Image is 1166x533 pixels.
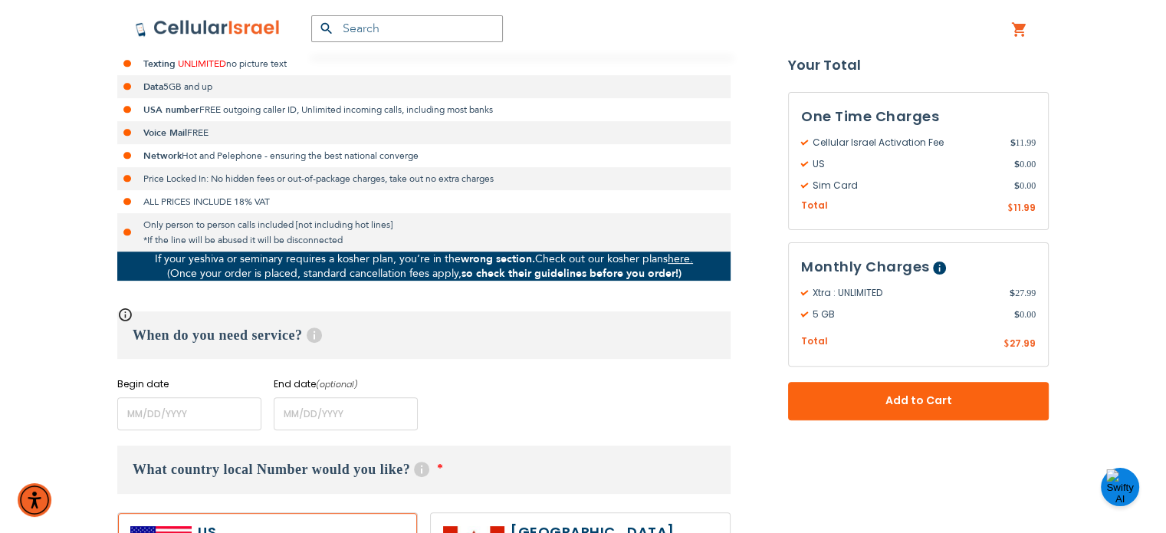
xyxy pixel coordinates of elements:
[117,167,731,190] li: Price Locked In: No hidden fees or out-of-package charges, take out no extra charges
[1013,201,1036,214] span: 11.99
[178,58,226,70] span: UNLIMITED
[311,15,503,42] input: Search
[18,483,51,517] div: Accessibility Menu
[307,327,322,343] span: Help
[1014,308,1036,322] span: 0.00
[1003,338,1010,352] span: $
[117,377,261,391] label: Begin date
[801,335,828,350] span: Total
[801,258,930,277] span: Monthly Charges
[801,105,1036,128] h3: One Time Charges
[143,58,176,70] strong: Texting
[1007,202,1013,216] span: $
[1010,287,1036,301] span: 27.99
[117,75,731,98] li: 5GB and up
[1014,308,1020,322] span: $
[274,377,418,391] label: End date
[226,58,287,70] span: no picture text
[461,266,682,281] strong: so check their guidelines before you order!)
[1010,337,1036,350] span: 27.99
[1010,136,1015,150] span: $
[788,382,1049,420] button: Add to Cart
[182,150,419,162] span: Hot and Pelephone - ensuring the best national converge
[801,199,828,213] span: Total
[668,252,693,266] a: here.
[801,287,1010,301] span: Xtra : UNLIMITED
[143,104,199,116] strong: USA number
[117,190,731,213] li: ALL PRICES INCLUDE 18% VAT
[143,81,163,93] strong: Data
[117,252,731,281] p: If your yeshiva or seminary requires a kosher plan, you’re in the Check out our kosher plans (Onc...
[1010,136,1036,150] span: 11.99
[801,136,1010,150] span: Cellular Israel Activation Fee
[1014,179,1036,192] span: 0.00
[461,252,535,266] strong: wrong section.
[1014,157,1020,171] span: $
[133,462,410,477] span: What country local Number would you like?
[933,262,946,275] span: Help
[143,150,182,162] strong: Network
[1014,157,1036,171] span: 0.00
[839,393,998,410] span: Add to Cart
[117,311,731,359] h3: When do you need service?
[788,54,1049,77] strong: Your Total
[316,378,358,390] i: (optional)
[1010,287,1015,301] span: $
[1014,179,1020,192] span: $
[117,213,731,252] li: Only person to person calls included [not including hot lines] *If the line will be abused it wil...
[143,127,187,139] strong: Voice Mail
[801,157,1014,171] span: US
[274,397,418,430] input: MM/DD/YYYY
[187,127,209,139] span: FREE
[801,308,1014,322] span: 5 GB
[135,19,281,38] img: Cellular Israel Logo
[199,104,493,116] span: FREE outgoing caller ID, Unlimited incoming calls, including most banks
[414,462,429,477] span: Help
[801,179,1014,192] span: Sim Card
[117,397,261,430] input: MM/DD/YYYY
